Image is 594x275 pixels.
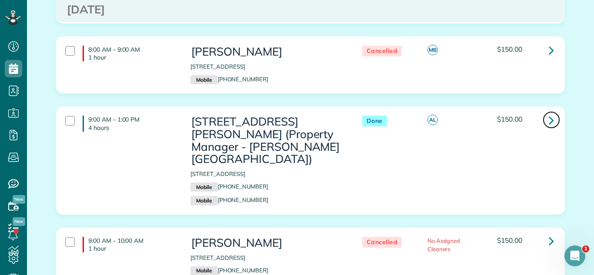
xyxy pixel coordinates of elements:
[13,217,25,226] span: New
[362,116,387,126] span: Done
[190,182,217,192] small: Mobile
[190,170,344,178] p: [STREET_ADDRESS]
[190,75,217,85] small: Mobile
[497,236,522,245] span: $150.00
[497,115,522,123] span: $150.00
[564,245,585,266] iframe: Intercom live chat
[190,267,268,274] a: Mobile[PHONE_NUMBER]
[83,116,177,131] h4: 9:00 AM - 1:00 PM
[362,46,402,56] span: Cancelled
[88,53,177,61] p: 1 hour
[190,46,344,58] h3: [PERSON_NAME]
[88,124,177,132] p: 4 hours
[190,237,344,249] h3: [PERSON_NAME]
[67,3,554,16] h3: [DATE]
[13,195,25,204] span: New
[83,46,177,61] h4: 8:00 AM - 9:00 AM
[190,116,344,165] h3: [STREET_ADDRESS][PERSON_NAME] (Property Manager - [PERSON_NAME][GEOGRAPHIC_DATA])
[427,237,461,252] span: No Assigned Cleaners
[362,237,402,248] span: Cancelled
[83,237,177,252] h4: 9:00 AM - 10:00 AM
[190,183,268,190] a: Mobile[PHONE_NUMBER]
[427,45,438,55] span: MB
[190,196,217,205] small: Mobile
[190,63,344,71] p: [STREET_ADDRESS]
[88,245,177,252] p: 1 hour
[497,45,522,53] span: $150.00
[427,115,438,125] span: AL
[190,254,344,262] p: [STREET_ADDRESS]
[190,196,268,203] a: Mobile[PHONE_NUMBER]
[190,76,268,83] a: Mobile[PHONE_NUMBER]
[582,245,589,252] span: 1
